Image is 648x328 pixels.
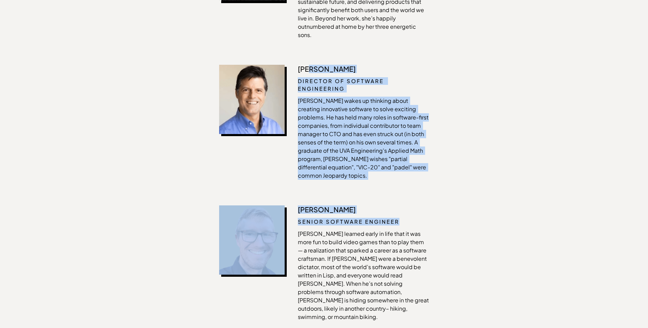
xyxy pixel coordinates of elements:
p: [PERSON_NAME] wakes up thinking about creating innovative software to solve exciting problems. He... [298,97,429,180]
p: [PERSON_NAME] [298,65,429,73]
p: [PERSON_NAME] [298,205,429,214]
p: director of software engineering [298,77,429,92]
p: [PERSON_NAME] learned early in life that it was more fun to build video games than to play them —... [298,230,429,321]
p: Senior Software Engineer [298,218,429,225]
